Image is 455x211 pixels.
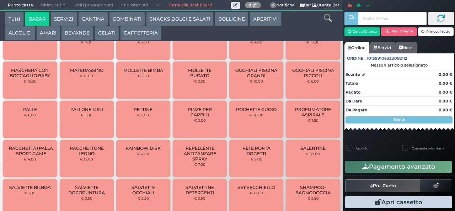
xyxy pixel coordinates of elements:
[418,27,454,36] button: Rimuovi tutto
[70,107,103,112] span: PALLONE MINI
[50,12,77,26] button: SERVIZI
[24,157,36,161] small: € 4,00
[194,162,205,167] small: € 7,00
[412,146,444,151] label: Comanda prioritaria
[439,107,453,112] strong: 0,00 €
[381,27,417,36] button: Rim. Cliente
[250,12,281,26] button: APERITIVI
[236,107,277,112] span: POCHETTE CUOIO
[137,152,149,156] small: € 4,00
[439,90,453,95] strong: 0,00 €
[138,40,149,44] small: € 2,50
[250,191,263,195] small: € 12,00
[4,0,37,10] span: Punto cassa
[81,40,92,44] small: € 7,00
[23,79,37,83] small: € 13,00
[306,40,320,44] small: € 15,00
[250,79,263,83] small: € 10,00
[138,74,149,78] small: € 2,50
[194,118,206,122] small: € 2,00
[358,12,426,25] input: Codice Cliente
[24,113,36,117] small: € 6,00
[9,185,51,190] span: SALVIETTE BILBOA
[179,146,221,162] span: REPELLENTE ANTIZANZARE SPRAY
[346,107,367,112] strong: Da Pagare
[138,196,149,200] small: € 2,50
[194,196,205,200] small: € 2,50
[65,185,108,195] span: SALVIETTE DOPOPUNTURA
[251,157,262,161] small: € 2,00
[347,56,366,62] span: Ordine :
[36,26,60,40] button: AMARI
[61,26,93,40] button: BEVANDE
[346,90,360,95] strong: Pagato
[307,196,319,200] small: € 2,50
[235,146,278,156] span: RETE PORTA OGGETTI
[80,74,93,78] small: € 15,00
[308,118,318,122] small: € 1,50
[134,107,152,112] span: PETTINE
[81,196,92,200] small: € 2,50
[95,26,119,40] button: GELATI
[70,0,117,10] span: Ritiri programmati
[78,12,108,26] button: CANTINA
[5,12,24,26] button: Tutti
[369,42,395,53] a: Servizi
[439,99,453,104] strong: 0,00 €
[146,12,214,26] button: SNACKS DOLCI E SALATI
[25,12,49,26] button: BAZAR
[344,42,369,53] a: Ordine
[306,152,320,156] small: € 39,00
[346,99,362,104] strong: Da Dare
[345,161,452,173] button: Pagamento avanzato
[439,81,453,86] strong: 0,00 €
[65,146,108,156] span: RACCHETTONE LEGNO
[355,146,369,151] label: Asporto
[344,63,454,68] div: Nessun articolo selezionato
[137,113,149,117] small: € 2,00
[235,68,278,78] span: OCCHIALI PISCINA GRANDI
[179,185,221,195] span: SALVIETTINE DETERGENTI
[439,72,453,77] strong: 0,00 €
[164,0,216,10] a: Torna alla dashboard
[194,79,205,83] small: € 2,50
[250,40,262,44] small: € 4,00
[80,157,93,161] small: € 12,00
[346,81,358,86] strong: Totale
[109,12,145,26] button: COMBINATI
[120,26,161,40] button: CAFFETTERIA
[122,185,165,195] span: SALVIETTE OCCHIALI
[179,68,221,78] span: MOLLETTE BUCATO
[292,107,334,117] span: PROFUMATORE ASPIRALE
[292,68,334,78] span: OCCHIALI PISCINA PICCOLI
[237,185,275,190] span: SET SECCHIELLO
[123,68,163,73] span: MOLLETTE BIMBA
[292,185,334,195] span: SHAMPOO-BAGNODOCCIA
[344,27,380,36] button: Cerca Cliente
[249,113,263,117] small: € 30,00
[300,146,326,151] span: SALENTINE
[117,0,152,10] span: Impostazioni
[37,0,70,10] span: Ultimi ordini
[367,56,407,62] span: 101359106323082112
[23,107,37,112] span: PALLE
[270,2,277,9] span: 0
[25,191,36,195] small: € 1,00
[345,196,452,208] button: Apri cassetto
[9,146,53,156] span: RACCHETTA+PALLA SPORT GAME
[70,68,103,73] span: MATERASSINO
[307,79,319,83] small: € 6,00
[9,68,51,78] span: MASCHERA CON BOCCAGLIO BABY
[345,179,421,192] button: Pre-Conto
[395,42,417,53] a: Note
[179,107,221,117] span: PINZE PER CAPELLI
[5,26,35,40] button: ALCOLICI
[215,12,248,26] button: BOLLICINE
[394,117,405,122] strong: Segue
[346,72,360,78] strong: Sconto
[248,2,251,7] b: 0
[81,113,92,117] small: € 5,00
[125,146,161,151] span: RAINBOW DISK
